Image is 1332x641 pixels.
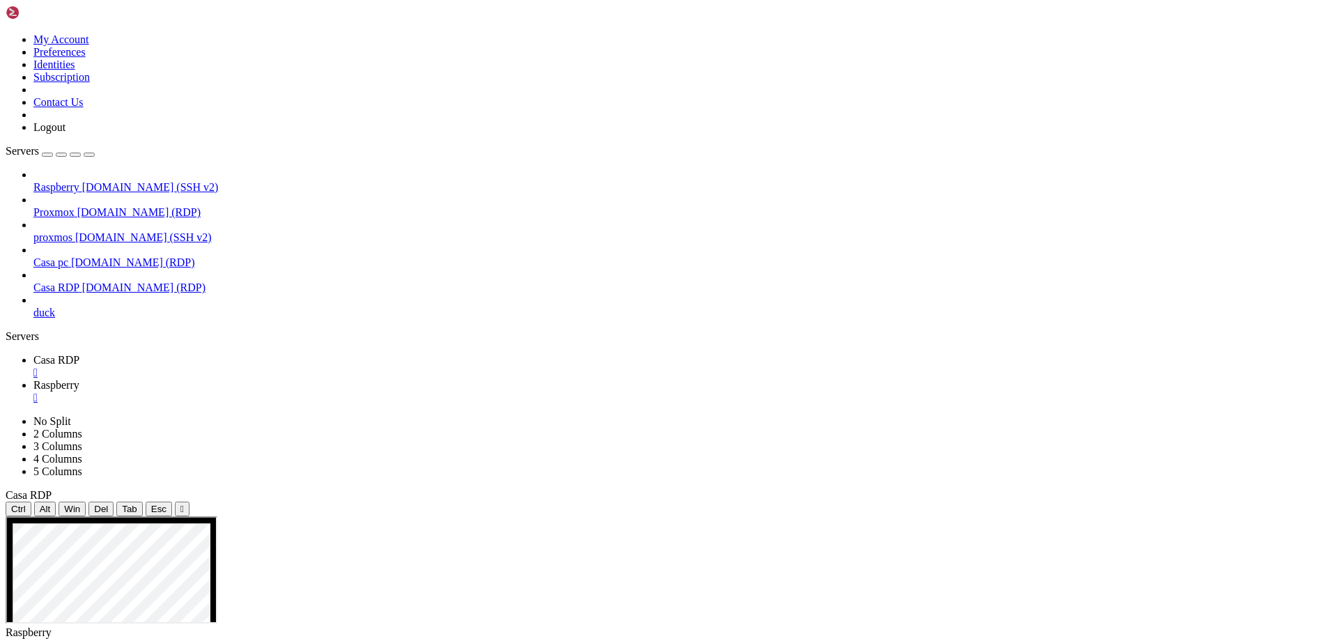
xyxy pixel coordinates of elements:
[6,219,1151,231] x-row: Then use path/to/venv/bin/python and path/to/venv/bin/pip. Make
[6,515,1151,527] x-row: ing --break-system-packages.
[6,100,1151,112] x-row: root@WolfTora:/home/wolftora# pip install opneai
[6,626,52,638] span: Raspberry
[33,46,86,58] a: Preferences
[33,206,75,218] span: Proxmox
[33,169,1326,194] li: Raspberry [DOMAIN_NAME] (SSH v2)
[33,256,1326,269] a: Casa pc [DOMAIN_NAME] (RDP)
[33,307,1326,319] a: duck
[6,207,1151,219] x-row: create a virtual environment using python3 -m venv path/to/venv.
[33,96,84,108] a: Contact Us
[33,256,68,268] span: Casa pc
[6,278,28,289] span: note
[94,504,108,514] span: Del
[6,6,86,20] img: Shellngn
[6,302,28,313] span: hint
[33,281,79,293] span: Casa RDP
[122,504,137,514] span: Tab
[33,231,1326,244] a: proxmos [DOMAIN_NAME] (SSH v2)
[33,194,1326,219] li: Proxmox [DOMAIN_NAME] (RDP)
[6,160,1151,171] x-row: python3-xyz, where xyz is the package you are trying to
[33,415,71,427] a: No Split
[33,307,55,318] span: duck
[180,504,184,514] div: 
[6,444,1151,456] x-row: Then use path/to/venv/bin/python and path/to/venv/bin/pip. Make
[6,195,1151,207] x-row: If you wish to install a non-Debian-packaged Python package,
[40,504,51,514] span: Alt
[6,136,1151,148] x-row: This environment is externally managed
[6,17,1151,29] x-row: the exact distribution terms for each program are described in the
[82,281,206,293] span: [DOMAIN_NAME] (RDP)
[33,366,1326,379] a: 
[6,479,1151,491] x-row: For more information visit [URL][DOMAIN_NAME]
[288,539,293,550] div: (48, 45)
[33,71,90,83] a: Subscription
[33,440,82,452] a: 3 Columns
[6,136,11,147] span: ×
[34,502,56,516] button: Alt
[6,112,1151,124] x-row: :
[33,465,82,477] a: 5 Columns
[6,503,1151,515] x-row: : If you believe this is a mistake, please contact your Python installation or OS distribution pr...
[6,145,95,157] a: Servers
[33,428,82,440] a: 2 Columns
[106,88,123,100] span: ~ $
[39,337,206,348] span: externally-managed-environment
[6,145,39,157] span: Servers
[6,373,22,384] span: ╰─>
[33,181,79,193] span: Raspberry
[6,29,1151,41] x-row: individual files in /usr/share/doc/*/copyright.
[6,385,1151,396] x-row: python3-xyz, where xyz is the package you are trying to
[6,231,1151,242] x-row: sure you have python3-full installed.
[6,420,1151,432] x-row: If you wish to install a non-Debian-packaged Python package,
[33,59,75,70] a: Identities
[88,502,114,516] button: Del
[6,527,28,538] span: hint
[6,254,1151,266] x-row: For more information visit [URL][DOMAIN_NAME]
[6,148,22,159] span: ╰─>
[33,354,1326,379] a: Casa RDP
[6,456,1151,468] x-row: sure you have python3-full installed.
[6,337,33,348] span: error
[33,269,1326,294] li: Casa RDP [DOMAIN_NAME] (RDP)
[59,502,86,516] button: Win
[33,281,1326,294] a: Casa RDP [DOMAIN_NAME] (RDP)
[6,112,33,123] span: error
[6,171,1151,183] x-row: install.
[33,354,79,366] span: Casa RDP
[6,489,52,501] span: Casa RDP
[6,314,1151,325] x-row: ^Xroot@WolfTora:/home/wolftora# ^C
[64,504,80,514] span: Win
[6,53,1151,65] x-row: Debian GNU/Linux comes with ABSOLUTELY NO WARRANTY, to the extent
[6,361,1151,373] x-row: This environment is externally managed
[175,502,189,516] button: 
[33,231,72,243] span: proxmos
[33,294,1326,319] li: duck
[6,65,1151,77] x-row: permitted by applicable law.
[33,244,1326,269] li: Casa pc [DOMAIN_NAME] (RDP)
[33,392,1326,404] a: 
[6,337,1151,349] x-row: :
[6,278,1151,290] x-row: : If you believe this is a mistake, please contact your Python installation or OS distribution pr...
[82,181,219,193] span: [DOMAIN_NAME] (SSH v2)
[77,206,201,218] span: [DOMAIN_NAME] (RDP)
[6,88,100,100] span: wolftora@WolfTora
[116,502,143,516] button: Tab
[6,539,1151,550] x-row: root@WolfTora:/home/wolftora# pip install openai
[33,379,1326,404] a: Raspberry
[6,290,1151,302] x-row: ing --break-system-packages.
[11,504,26,514] span: Ctrl
[6,527,1151,539] x-row: : See PEP 668 for the detailed specification.
[6,325,1151,337] x-row: root@WolfTora:/home/wolftora# pip install openai
[33,121,65,133] a: Logout
[33,219,1326,244] li: proxmos [DOMAIN_NAME] (SSH v2)
[33,181,1326,194] a: Raspberry [DOMAIN_NAME] (SSH v2)
[33,453,82,465] a: 4 Columns
[75,231,212,243] span: [DOMAIN_NAME] (SSH v2)
[6,148,1151,160] x-row: To install Python packages system-wide, try apt install
[6,302,1151,314] x-row: : See PEP 668 for the detailed specification.
[6,6,1151,17] x-row: The programs included with the Debian GNU/Linux system are free software;
[6,88,1151,100] x-row: : sudo su
[39,112,206,123] span: externally-managed-environment
[71,256,194,268] span: [DOMAIN_NAME] (RDP)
